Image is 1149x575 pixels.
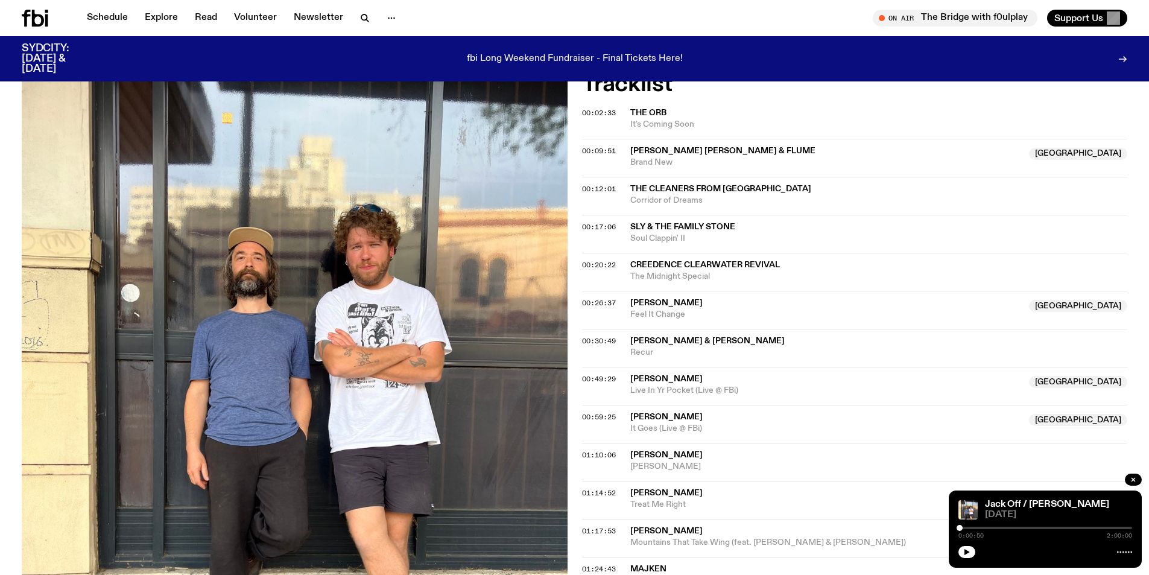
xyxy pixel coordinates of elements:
span: 00:49:29 [582,374,616,384]
button: 01:17:53 [582,528,616,535]
span: Creedence Clearwater Revival [630,261,780,269]
img: Ricky Albeck + Violinist Tom on the street leaning against the front window of the fbi station [958,500,978,519]
span: [PERSON_NAME] & [PERSON_NAME] [630,337,785,345]
span: 00:26:37 [582,298,616,308]
h3: SYDCITY: [DATE] & [DATE] [22,43,99,74]
a: Jack Off / [PERSON_NAME] [985,500,1109,509]
button: 00:12:01 [582,186,616,192]
a: Read [188,10,224,27]
a: Volunteer [227,10,284,27]
span: Feel It Change [630,309,1022,320]
p: fbi Long Weekend Fundraiser - Final Tickets Here! [467,54,683,65]
span: 0:00:50 [958,533,984,539]
span: [PERSON_NAME] [PERSON_NAME] & Flume [630,147,815,155]
span: Live In Yr Pocket (Live @ FBi) [630,385,1022,396]
span: [PERSON_NAME] [630,451,703,459]
span: The Orb [630,109,666,117]
h2: Tracklist [582,74,1128,95]
span: [PERSON_NAME] [630,413,703,421]
span: Brand New [630,157,1022,168]
span: 2:00:00 [1107,533,1132,539]
button: Support Us [1047,10,1127,27]
span: [PERSON_NAME] [630,489,703,497]
span: Treat Me Right [630,499,1128,510]
span: [PERSON_NAME] [630,299,703,307]
button: 00:20:22 [582,262,616,268]
span: 01:24:43 [582,564,616,574]
span: [GEOGRAPHIC_DATA] [1029,414,1127,426]
button: On AirThe Bridge with f0ulplay [873,10,1037,27]
button: 00:26:37 [582,300,616,307]
button: 01:14:52 [582,490,616,497]
span: Recur [630,347,1128,358]
span: [GEOGRAPHIC_DATA] [1029,148,1127,160]
span: 00:59:25 [582,412,616,422]
span: [DATE] [985,510,1132,519]
span: 00:17:06 [582,222,616,232]
button: 01:24:43 [582,566,616,573]
button: 00:59:25 [582,414,616,421]
span: Support Us [1054,13,1103,24]
span: 01:17:53 [582,526,616,536]
span: [PERSON_NAME] [630,461,1128,472]
span: 01:14:52 [582,488,616,498]
button: 00:02:33 [582,110,616,116]
span: 00:30:49 [582,336,616,346]
span: Corridor of Dreams [630,195,1128,206]
span: Sly & The Family Stone [630,223,735,231]
span: The Cleaners From [GEOGRAPHIC_DATA] [630,185,811,193]
span: Soul Clappin' II [630,233,1128,244]
span: It's Coming Soon [630,119,1128,130]
span: 01:10:06 [582,450,616,460]
span: 00:02:33 [582,108,616,118]
button: 00:17:06 [582,224,616,230]
span: 00:09:51 [582,146,616,156]
button: 01:10:06 [582,452,616,459]
span: [PERSON_NAME] [630,375,703,383]
a: Explore [138,10,185,27]
span: 00:12:01 [582,184,616,194]
span: The Midnight Special [630,271,1128,282]
span: [GEOGRAPHIC_DATA] [1029,376,1127,388]
a: Newsletter [286,10,350,27]
span: 00:20:22 [582,260,616,270]
span: [GEOGRAPHIC_DATA] [1029,300,1127,312]
button: 00:09:51 [582,148,616,154]
button: 00:30:49 [582,338,616,345]
span: [PERSON_NAME] [630,527,703,535]
span: It Goes (Live @ FBi) [630,423,1022,434]
a: Schedule [80,10,135,27]
span: Majken [630,565,666,573]
span: Mountains That Take Wing (feat. [PERSON_NAME] & [PERSON_NAME]) [630,537,1128,548]
button: 00:49:29 [582,376,616,383]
